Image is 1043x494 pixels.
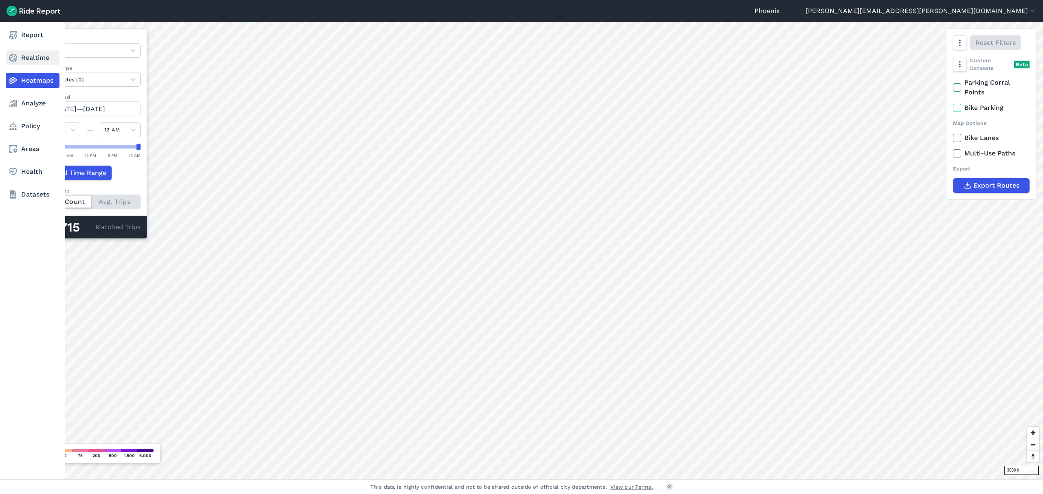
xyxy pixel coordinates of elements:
label: Data Period [40,93,141,101]
span: Export Routes [973,181,1019,190]
span: Reset Filters [975,38,1016,48]
label: Data Type [40,35,141,43]
a: Datasets [6,187,59,202]
div: Map Options [953,119,1030,127]
button: [DATE]—[DATE] [40,101,141,116]
button: Zoom in [1027,427,1039,439]
a: Areas [6,142,59,156]
div: 12 AM [129,152,141,159]
div: 118,715 [40,222,95,233]
div: Matched Trips [33,216,147,238]
div: 3000 ft [1004,466,1039,475]
label: Bike Parking [953,103,1030,113]
label: Bike Lanes [953,133,1030,143]
a: Phoenix [755,6,780,16]
a: Policy [6,119,59,133]
label: Multi-Use Paths [953,149,1030,158]
label: Vehicle Type [40,64,141,72]
button: Reset Filters [970,35,1021,50]
a: Realtime [6,50,59,65]
label: Parking Corral Points [953,78,1030,97]
a: Heatmaps [6,73,59,88]
button: Zoom out [1027,439,1039,450]
span: Add Time Range [55,168,106,178]
div: Beta [1014,61,1030,68]
img: Ride Report [7,6,60,16]
div: — [80,125,100,135]
button: Reset bearing to north [1027,450,1039,462]
a: View our Terms. [610,483,653,491]
div: 6 PM [108,152,117,159]
a: Report [6,28,59,42]
span: [DATE]—[DATE] [55,105,105,113]
a: Health [6,164,59,179]
a: Analyze [6,96,59,111]
button: Add Time Range [40,166,112,180]
div: Custom Datasets [953,57,1030,72]
canvas: Map [26,22,1043,479]
div: 12 PM [85,152,96,159]
div: 6 AM [63,152,73,159]
button: Export Routes [953,178,1030,193]
div: Count Type [40,187,141,195]
button: [PERSON_NAME][EMAIL_ADDRESS][PERSON_NAME][DOMAIN_NAME] [805,6,1036,16]
div: Export [953,165,1030,173]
